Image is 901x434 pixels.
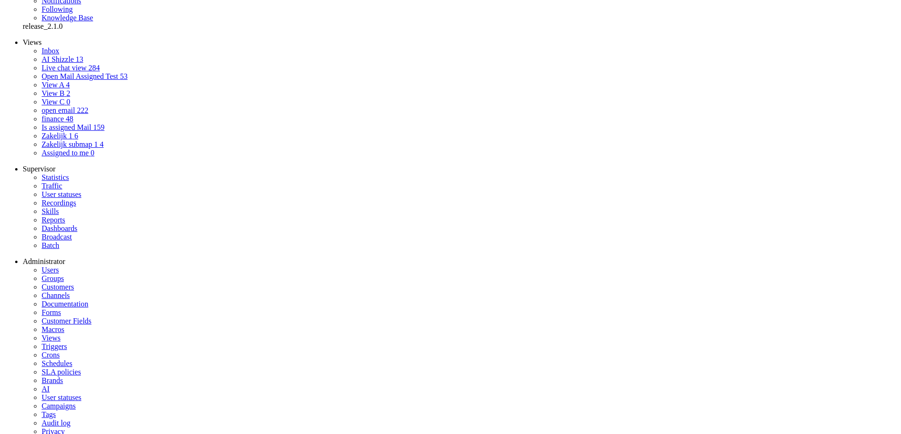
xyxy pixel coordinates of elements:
[42,81,70,89] a: View A 4
[42,98,70,106] a: View C 0
[42,359,72,367] a: Schedules
[42,5,73,13] a: Following
[42,115,73,123] a: finance 48
[76,55,83,63] span: 13
[42,149,89,157] span: Assigned to me
[42,47,59,55] a: Inbox
[42,89,70,97] a: View B 2
[42,393,81,401] a: User statuses
[42,55,83,63] a: AI Shizzle 13
[66,115,73,123] span: 48
[42,182,62,190] a: Traffic
[42,207,59,215] a: Skills
[23,22,62,30] span: release_2.1.0
[42,376,63,384] a: Brands
[100,140,104,148] span: 4
[42,140,98,148] span: Zakelijk submap 1
[42,190,81,198] a: User statuses
[42,308,61,316] a: Forms
[42,266,59,274] a: Users
[42,106,75,114] span: open email
[42,291,70,299] a: Channels
[42,224,78,232] a: Dashboards
[42,72,128,80] a: Open Mail Assigned Test 53
[42,115,64,123] span: finance
[42,55,74,63] span: AI Shizzle
[42,419,70,427] a: Audit log
[42,325,64,333] a: Macros
[42,385,50,393] span: AI
[23,257,897,266] li: Administrator
[77,106,88,114] span: 222
[42,123,91,131] span: Is assigned Mail
[42,241,59,249] a: Batch
[91,149,95,157] span: 0
[42,106,88,114] a: open email 222
[42,300,88,308] a: Documentation
[42,402,76,410] a: Campaigns
[42,342,67,350] a: Triggers
[42,64,100,72] a: Live chat view 284
[42,132,78,140] a: Zakelijk 1 6
[42,89,64,97] span: View B
[66,98,70,106] span: 0
[42,274,64,282] a: Groups
[42,233,72,241] a: Broadcast
[93,123,105,131] span: 159
[42,317,91,325] a: Customer Fields
[42,64,87,72] span: Live chat view
[42,72,118,80] span: Open Mail Assigned Test
[42,81,64,89] span: View A
[120,72,128,80] span: 53
[66,89,70,97] span: 2
[23,165,897,173] li: Supervisor
[42,123,105,131] a: Is assigned Mail 159
[42,385,50,393] a: Ai
[74,132,78,140] span: 6
[42,216,65,224] a: Reports
[42,14,93,22] span: Knowledge Base
[42,14,93,22] a: Knowledge base
[42,140,104,148] a: Zakelijk submap 1 4
[42,173,69,181] span: Statistics
[42,199,76,207] a: Recordings
[42,410,56,418] a: Tags
[42,132,72,140] span: Zakelijk 1
[42,283,74,291] a: Customers
[88,64,100,72] span: 284
[42,368,81,376] a: SLA policies
[66,81,70,89] span: 4
[42,351,60,359] a: Crons
[42,98,64,106] span: View C
[42,173,69,181] a: translate('statistics')
[42,149,95,157] a: Assigned to me 0
[23,38,897,47] li: Views
[42,334,61,342] a: Views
